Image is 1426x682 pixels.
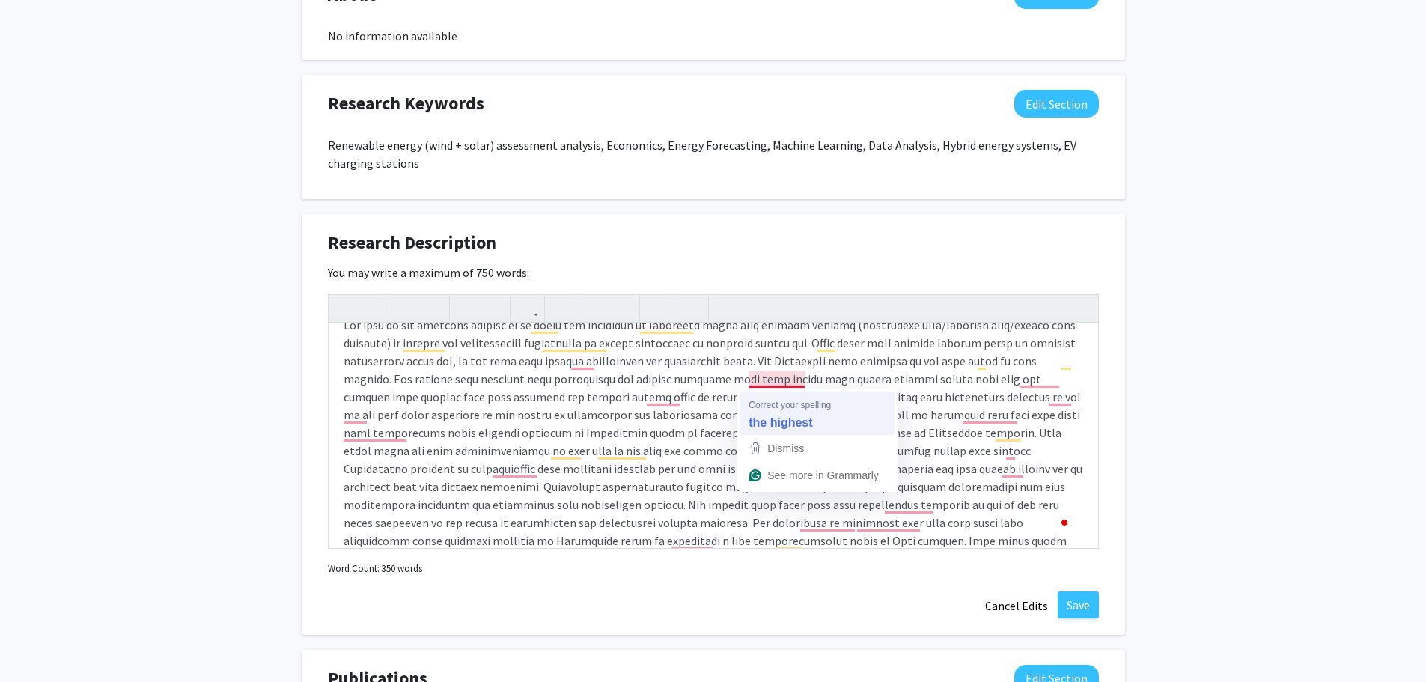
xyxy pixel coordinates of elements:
[419,295,445,321] button: Emphasis (Ctrl + I)
[328,561,422,576] small: Word Count: 350 words
[480,295,506,321] button: Subscript
[344,316,1083,621] p: Lor ipsu do sit ametcons adipisc el se doeiu tem incididun ut laboreetd magna aliq enimadm veniam...
[328,136,1099,172] p: Renewable energy (wind + solar) assessment analysis, Economics, Energy Forecasting, Machine Learn...
[328,90,484,117] span: Research Keywords
[975,591,1058,620] button: Cancel Edits
[583,295,609,321] button: Unordered list
[1058,591,1099,618] button: Save
[332,295,359,321] button: Undo (Ctrl + Z)
[329,323,1098,548] div: To enrich screen reader interactions, please activate Accessibility in Grammarly extension settings
[11,615,64,671] iframe: Chat
[609,295,636,321] button: Ordered list
[328,27,1099,45] div: No information available
[678,295,704,321] button: Insert horizontal rule
[644,295,670,321] button: Remove format
[393,295,419,321] button: Strong (Ctrl + B)
[454,295,480,321] button: Superscript
[1068,295,1094,321] button: Fullscreen
[328,229,496,256] span: Research Description
[549,295,575,321] button: Insert Image
[359,295,385,321] button: Redo (Ctrl + Y)
[514,295,540,321] button: Link
[328,264,529,281] label: You may write a maximum of 750 words:
[1014,90,1099,118] button: Edit Research Keywords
